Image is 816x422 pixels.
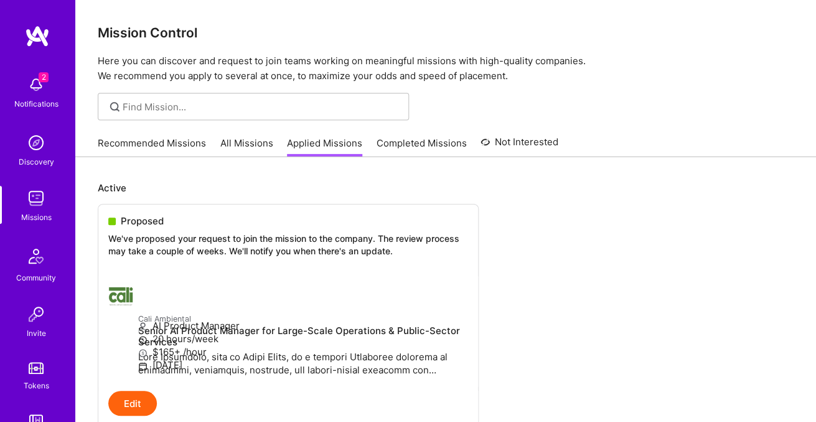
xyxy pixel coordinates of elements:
[98,272,478,391] a: Cali Ambiental company logoCali AmbientalSenior AI Product Manager for Large-Scale Operations & P...
[138,319,468,332] p: AI Product Manager
[21,241,51,271] img: Community
[98,181,794,194] p: Active
[377,137,467,157] a: Completed Missions
[121,214,164,228] span: Proposed
[29,362,44,374] img: tokens
[98,54,794,84] p: Here you can discover and request to join teams working on meaningful missions with high-quality ...
[25,25,50,47] img: logo
[24,379,49,392] div: Tokens
[108,100,122,114] i: icon SearchGrey
[24,130,49,155] img: discovery
[108,282,133,307] img: Cali Ambiental company logo
[138,332,468,345] p: 20 hours/week
[108,391,157,416] button: Edit
[24,302,49,327] img: Invite
[14,97,59,110] div: Notifications
[21,211,52,224] div: Missions
[138,345,468,358] p: $165+ /hour
[98,25,794,41] h3: Mission Control
[19,155,54,168] div: Discovery
[138,335,148,345] i: icon Clock
[138,358,468,372] p: [DATE]
[138,362,148,371] i: icon Calendar
[138,348,148,358] i: icon MoneyGray
[24,186,49,211] img: teamwork
[481,135,558,157] a: Not Interested
[39,72,49,82] span: 2
[98,137,206,157] a: Recommended Missions
[27,327,46,340] div: Invite
[108,233,468,257] p: We've proposed your request to join the mission to the company. The review process may take a cou...
[24,72,49,97] img: bell
[123,100,400,113] input: Find Mission...
[16,271,56,284] div: Community
[220,137,273,157] a: All Missions
[287,137,362,157] a: Applied Missions
[138,322,148,332] i: icon Applicant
